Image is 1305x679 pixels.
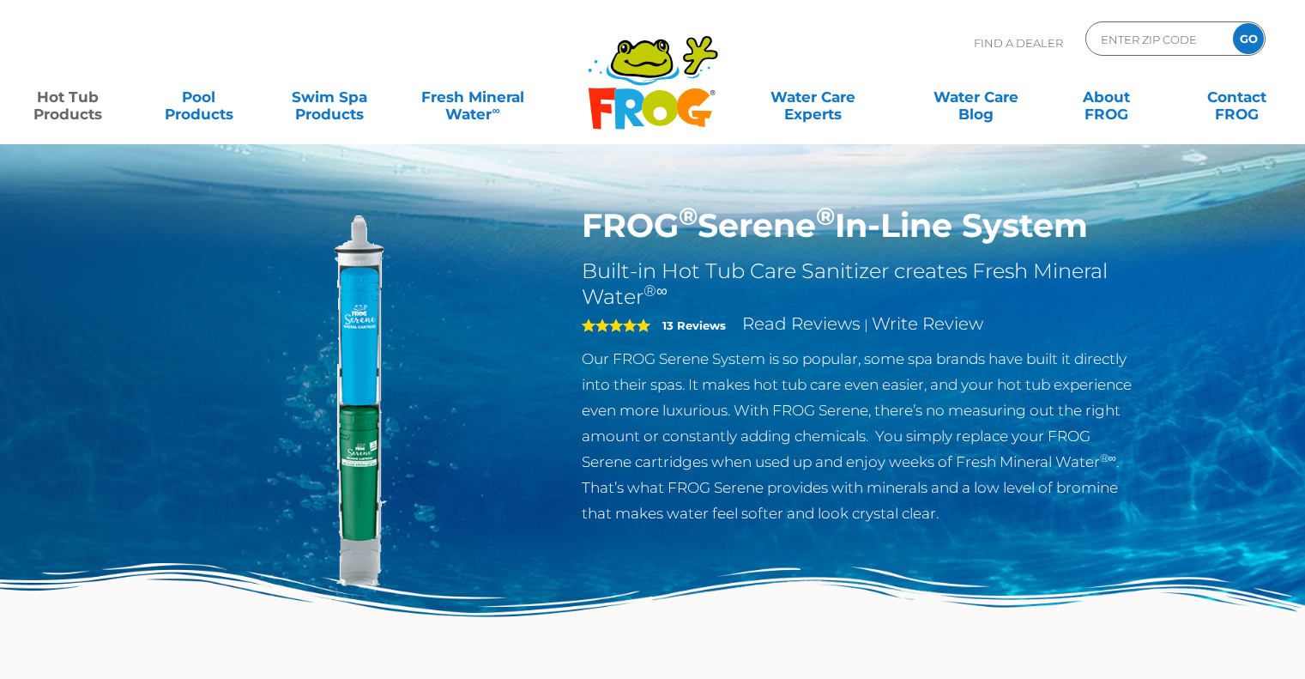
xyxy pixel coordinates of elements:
[925,80,1026,114] a: Water CareBlog
[582,318,650,332] span: 5
[864,317,868,333] span: |
[742,313,861,334] a: Read Reviews
[643,282,668,300] sup: ®∞
[582,206,1142,246] h1: FROG Serene In-Line System
[1055,80,1157,114] a: AboutFROG
[492,104,499,117] sup: ∞
[872,313,983,334] a: Write Review
[409,80,536,114] a: Fresh MineralWater∞
[816,201,835,231] sup: ®
[17,80,118,114] a: Hot TubProducts
[164,206,557,599] img: serene-inline.png
[974,21,1063,64] p: Find A Dealer
[148,80,249,114] a: PoolProducts
[679,201,698,231] sup: ®
[662,318,726,332] strong: 13 Reviews
[1100,452,1116,464] sup: ®∞
[582,346,1142,526] p: Our FROG Serene System is so popular, some spa brands have built it directly into their spas. It ...
[1099,27,1215,52] input: Zip Code Form
[730,80,896,114] a: Water CareExperts
[582,258,1142,310] h2: Built-in Hot Tub Care Sanitizer creates Fresh Mineral Water
[279,80,380,114] a: Swim SpaProducts
[1187,80,1288,114] a: ContactFROG
[1233,23,1264,54] input: GO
